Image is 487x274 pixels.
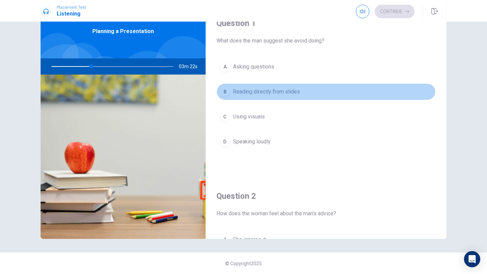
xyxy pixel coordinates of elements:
span: Reading directly from slides [233,88,300,96]
span: © Copyright 2025 [225,261,262,266]
img: Planning a Presentation [41,75,206,239]
span: Using visuals [233,113,265,121]
span: She ignores it [233,236,266,244]
h1: Listening [57,10,86,18]
button: AShe ignores it [216,231,436,248]
button: DSpeaking loudly [216,133,436,150]
h4: Question 1 [216,18,436,29]
div: D [219,136,230,147]
div: A [219,234,230,245]
span: What does the man suggest she avoid doing? [216,37,436,45]
div: Open Intercom Messenger [464,251,480,267]
button: AAsking questions [216,58,436,75]
span: Asking questions [233,63,274,71]
button: CUsing visuals [216,108,436,125]
span: How does the woman feel about the man’s advice? [216,210,436,218]
span: Speaking loudly [233,138,271,146]
div: C [219,111,230,122]
span: Placement Test [57,5,86,10]
div: A [219,61,230,72]
span: 03m 22s [179,58,203,75]
h4: Question 2 [216,191,436,201]
button: BReading directly from slides [216,83,436,100]
span: Planning a Presentation [92,27,154,35]
div: B [219,86,230,97]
